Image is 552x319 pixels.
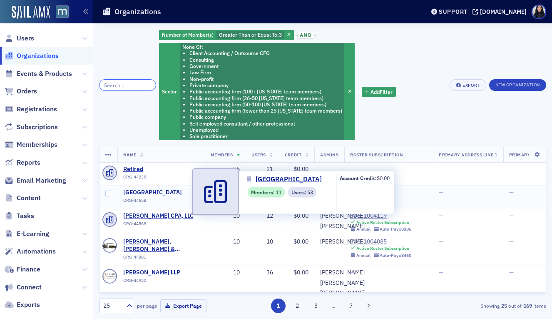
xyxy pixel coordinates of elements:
[211,166,240,173] div: 15
[370,88,393,95] span: Add Filter
[5,193,41,203] a: Content
[189,88,342,95] li: Public accounting firm (100+ [US_STATE] team members)
[377,175,390,181] span: $0.00
[320,223,365,230] a: [PERSON_NAME]
[320,279,365,287] div: [PERSON_NAME]
[251,238,273,246] div: 10
[123,269,199,276] a: [PERSON_NAME] LLP
[5,123,58,132] a: Subscriptions
[439,212,443,219] span: —
[251,269,273,276] div: 36
[5,176,66,185] a: Email Marketing
[320,238,365,246] a: [PERSON_NAME]
[160,299,206,312] button: Export Page
[99,79,156,91] input: Search…
[211,152,233,158] span: Members
[356,226,370,232] div: Annual
[309,299,323,313] button: 3
[251,212,273,220] div: 12
[320,289,365,297] a: [PERSON_NAME]
[17,51,59,60] span: Organizations
[5,51,59,60] a: Organizations
[189,101,342,108] li: Public accounting firm (50-100 [US_STATE] team members)
[17,193,41,203] span: Content
[211,269,240,276] div: 10
[439,8,467,15] div: Support
[189,63,342,69] li: Government
[189,127,342,133] li: Unemployed
[320,212,365,220] div: [PERSON_NAME]
[403,302,546,309] div: Showing out of items
[103,301,122,310] div: 25
[362,87,396,97] button: AddFilter
[189,114,342,120] li: Public company
[123,189,199,196] span: Towson University
[17,140,57,149] span: Memberships
[298,32,314,38] span: and
[5,69,72,78] a: Events & Products
[17,247,56,256] span: Automations
[5,265,40,274] a: Finance
[123,254,199,263] div: ORG-44881
[17,229,49,239] span: E-Learning
[17,69,72,78] span: Events & Products
[247,174,328,184] a: [GEOGRAPHIC_DATA]
[350,238,411,246] a: SUB-1004085
[509,165,514,173] span: —
[189,76,342,82] li: Non-profit
[489,79,546,91] button: New Organization
[350,269,355,276] span: —
[350,165,355,173] span: —
[509,188,514,196] span: —
[5,34,34,43] a: Users
[189,133,342,139] li: Sole practitioner
[5,300,40,309] a: Exports
[123,221,199,229] div: ORG-44568
[5,211,34,221] a: Tasks
[285,152,301,158] span: Credit
[380,253,411,258] div: Auto-Pay x8460
[17,87,37,96] span: Orders
[356,220,409,225] div: Active Roster Subscription
[5,247,56,256] a: Automations
[489,80,546,88] a: New Organization
[17,158,40,167] span: Reports
[123,212,199,220] span: Kullman CPA, LLC
[123,189,199,196] a: [GEOGRAPHIC_DATA]
[439,165,443,173] span: —
[123,238,199,253] span: Huber, Michaels & Company
[17,265,40,274] span: Finance
[296,32,316,38] button: and
[472,9,530,15] button: [DOMAIN_NAME]
[293,165,308,173] span: $0.00
[380,226,411,232] div: Auto-Pay x8186
[5,87,37,96] a: Orders
[17,105,57,114] span: Registrations
[123,174,199,183] div: ORG-44235
[439,188,443,196] span: —
[17,211,34,221] span: Tasks
[350,212,411,220] a: SUB-1004119
[17,300,40,309] span: Exports
[189,95,342,101] li: Public accounting firm (26-50 [US_STATE] team members)
[509,212,514,219] span: —
[5,158,40,167] a: Reports
[293,212,308,219] span: $0.00
[439,269,443,276] span: —
[123,198,199,206] div: ORG-44658
[356,253,370,258] div: Annual
[320,165,325,173] span: —
[12,6,50,19] img: SailAMX
[56,5,69,18] img: SailAMX
[123,166,199,173] a: Retired
[137,302,157,309] label: per page
[509,269,514,276] span: —
[251,166,273,173] div: 21
[5,283,42,292] a: Connect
